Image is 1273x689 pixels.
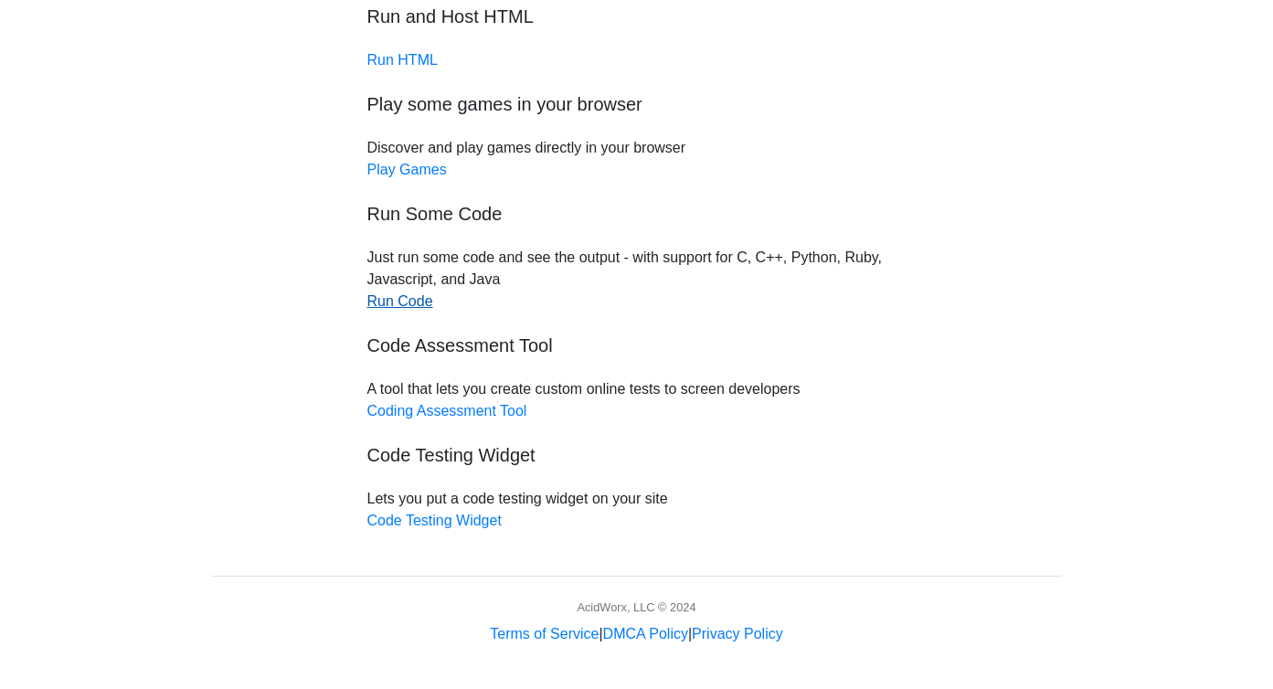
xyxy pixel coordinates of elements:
[490,623,782,645] div: | |
[367,93,907,115] h5: Play some games in your browser
[367,5,907,27] h5: Run and Host HTML
[367,293,433,309] a: Run Code
[692,626,783,641] a: Privacy Policy
[367,162,447,177] a: Play Games
[367,444,907,466] h5: Code Testing Widget
[367,52,438,68] a: Run HTML
[367,403,527,419] a: Coding Assessment Tool
[490,626,599,641] a: Terms of Service
[577,599,695,616] div: AcidWorx, LLC © 2024
[367,334,907,356] h5: Code Assessment Tool
[367,513,502,528] a: Code Testing Widget
[367,203,907,225] h5: Run Some Code
[603,626,688,641] a: DMCA Policy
